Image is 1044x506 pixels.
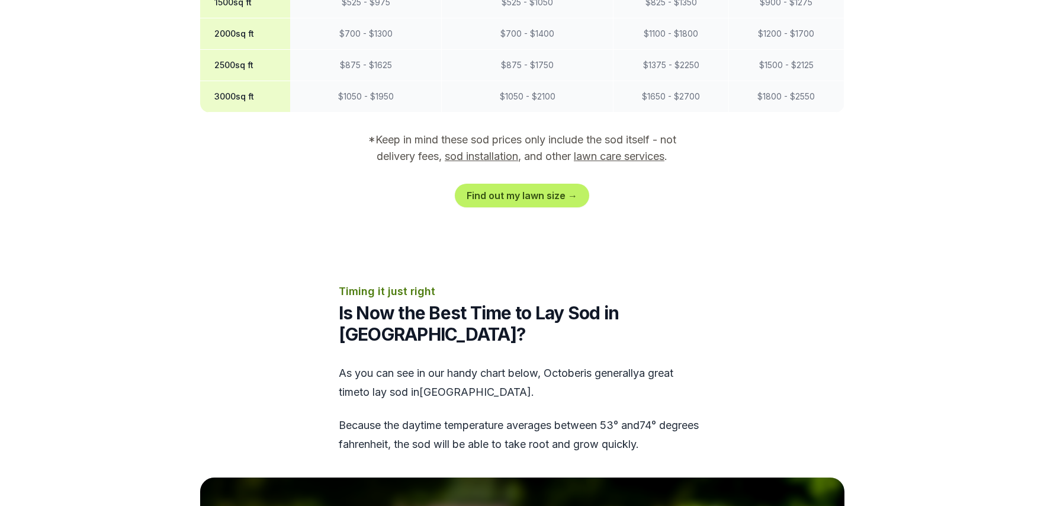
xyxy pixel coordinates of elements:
[442,81,613,113] td: $ 1050 - $ 2100
[290,18,441,50] td: $ 700 - $ 1300
[339,364,706,454] div: As you can see in our handy chart below, is generally a great time to lay sod in [GEOGRAPHIC_DATA] .
[544,367,584,379] span: october
[200,81,291,113] th: 3000 sq ft
[200,50,291,81] th: 2500 sq ft
[442,50,613,81] td: $ 875 - $ 1750
[729,18,844,50] td: $ 1200 - $ 1700
[574,150,664,162] a: lawn care services
[613,81,728,113] td: $ 1650 - $ 2700
[352,132,693,165] p: *Keep in mind these sod prices only include the sod itself - not delivery fees, , and other .
[200,18,291,50] th: 2000 sq ft
[339,302,706,345] h2: Is Now the Best Time to Lay Sod in [GEOGRAPHIC_DATA]?
[339,283,706,300] p: Timing it just right
[613,50,728,81] td: $ 1375 - $ 2250
[729,81,844,113] td: $ 1800 - $ 2550
[729,50,844,81] td: $ 1500 - $ 2125
[442,18,613,50] td: $ 700 - $ 1400
[339,416,706,454] p: Because the daytime temperature averages between 53 ° and 74 ° degrees fahrenheit, the sod will b...
[613,18,728,50] td: $ 1100 - $ 1800
[455,184,589,207] a: Find out my lawn size →
[290,81,441,113] td: $ 1050 - $ 1950
[445,150,518,162] a: sod installation
[290,50,441,81] td: $ 875 - $ 1625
